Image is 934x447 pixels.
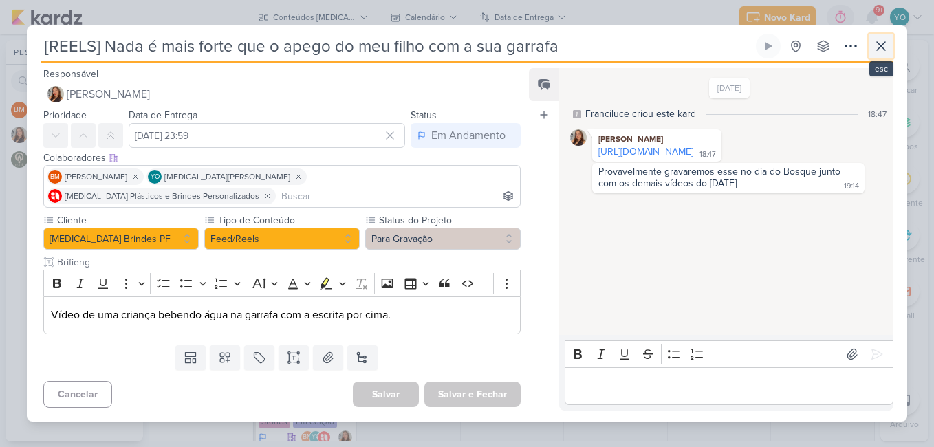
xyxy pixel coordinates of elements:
[565,367,893,405] div: Editor editing area: main
[431,127,506,144] div: Em Andamento
[204,228,360,250] button: Feed/Reels
[48,170,62,184] div: Beth Monteiro
[763,41,774,52] div: Ligar relógio
[570,129,587,146] img: Franciluce Carvalho
[217,213,360,228] label: Tipo de Conteúdo
[65,171,127,183] span: [PERSON_NAME]
[598,146,693,157] a: [URL][DOMAIN_NAME]
[43,82,521,107] button: [PERSON_NAME]
[585,107,696,121] div: Franciluce criou este kard
[164,171,290,183] span: [MEDICAL_DATA][PERSON_NAME]
[699,149,716,160] div: 18:47
[67,86,150,102] span: [PERSON_NAME]
[41,34,753,58] input: Kard Sem Título
[43,228,199,250] button: [MEDICAL_DATA] Brindes PF
[43,296,521,334] div: Editor editing area: main
[50,174,60,181] p: BM
[129,109,197,121] label: Data de Entrega
[43,109,87,121] label: Prioridade
[598,166,843,189] div: Provavelmente gravaremos esse no dia do Bosque junto com os demais vídeos do [DATE]
[47,86,64,102] img: Franciluce Carvalho
[148,170,162,184] div: Yasmin Oliveira
[43,68,98,80] label: Responsável
[868,108,887,120] div: 18:47
[43,381,112,408] button: Cancelar
[151,174,160,181] p: YO
[65,190,259,202] span: [MEDICAL_DATA] Plásticos e Brindes Personalizados
[869,61,893,76] div: esc
[48,189,62,203] img: Allegra Plásticos e Brindes Personalizados
[565,340,893,367] div: Editor toolbar
[411,123,521,148] button: Em Andamento
[365,228,521,250] button: Para Gravação
[411,109,437,121] label: Status
[56,213,199,228] label: Cliente
[844,181,859,192] div: 19:14
[378,213,521,228] label: Status do Projeto
[279,188,517,204] input: Buscar
[51,307,513,323] p: Vídeo de uma criança bebendo água na garrafa com a escrita por cima.
[54,255,521,270] input: Texto sem título
[595,132,719,146] div: [PERSON_NAME]
[129,123,405,148] input: Select a date
[43,151,521,165] div: Colaboradores
[43,270,521,296] div: Editor toolbar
